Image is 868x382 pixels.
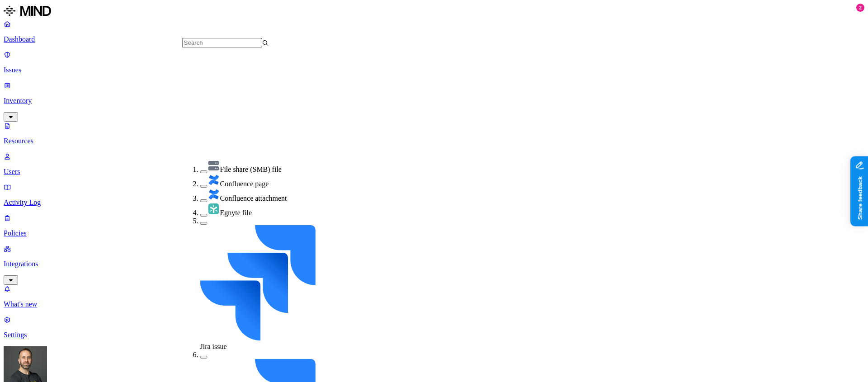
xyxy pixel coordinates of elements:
a: What's new [4,285,864,308]
p: Integrations [4,260,864,268]
img: egnyte.svg [208,203,220,215]
div: 2 [856,4,864,12]
span: Jira issue [200,343,227,350]
p: Resources [4,137,864,145]
a: Issues [4,51,864,74]
img: confluence.svg [208,188,220,201]
span: Egnyte file [220,209,252,217]
p: Issues [4,66,864,74]
p: Inventory [4,97,864,105]
a: Policies [4,214,864,237]
img: fileshare-resource.svg [208,159,220,172]
p: Users [4,168,864,176]
p: Activity Log [4,198,864,207]
img: jira.svg [200,225,316,341]
a: Users [4,152,864,176]
p: Settings [4,331,864,339]
span: Confluence attachment [220,194,287,202]
a: Settings [4,316,864,339]
span: File share (SMB) file [220,165,282,173]
a: Inventory [4,81,864,120]
p: What's new [4,300,864,308]
img: MIND [4,4,51,18]
a: Dashboard [4,20,864,43]
a: Activity Log [4,183,864,207]
p: Dashboard [4,35,864,43]
span: Confluence page [220,180,269,188]
a: MIND [4,4,864,20]
img: confluence.svg [208,174,220,186]
p: Policies [4,229,864,237]
a: Resources [4,122,864,145]
a: Integrations [4,245,864,283]
input: Search [182,38,262,47]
